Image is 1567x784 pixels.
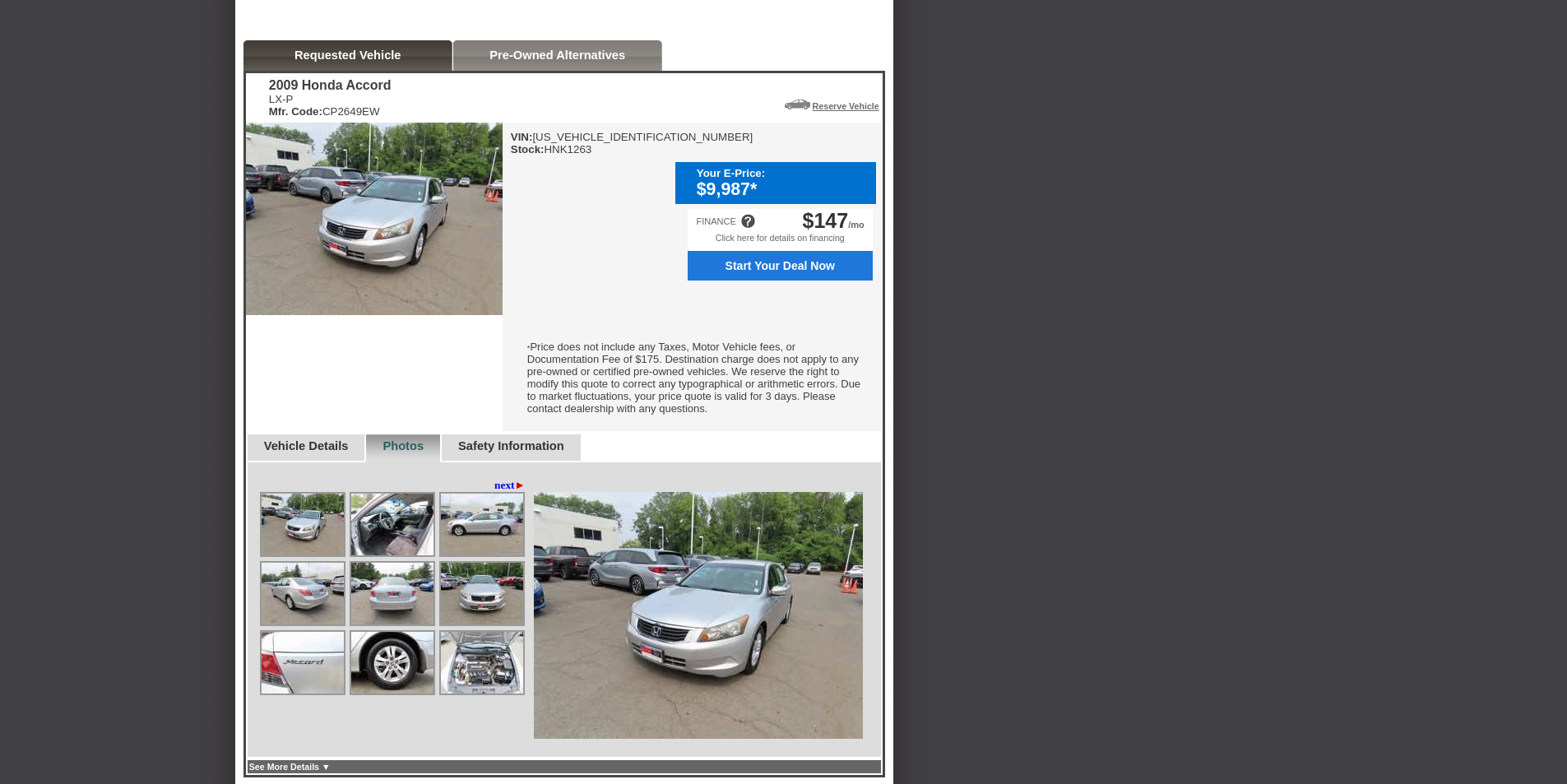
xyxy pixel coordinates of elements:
[441,563,523,624] img: Image.aspx
[697,179,868,200] div: $9,987*
[249,762,331,772] a: See More Details ▼
[262,494,344,555] img: Image.aspx
[511,131,533,143] b: VIN:
[803,209,865,233] div: /mo
[527,341,860,415] font: Price does not include any Taxes, Motor Vehicle fees, or Documentation Fee of $175. Destination c...
[785,100,810,109] img: Icon_ReserveVehicleCar.png
[697,167,868,179] div: Your E-Price:
[262,632,344,694] img: Image.aspx
[511,131,753,155] div: [US_VEHICLE_IDENTIFICATION_NUMBER] HNK1263
[515,479,526,491] span: ►
[494,479,526,492] a: next►
[294,49,401,62] a: Requested Vehicle
[269,78,392,93] div: 2009 Honda Accord
[382,439,424,452] a: Photos
[351,632,433,694] img: Image.aspx
[264,439,349,452] a: Vehicle Details
[803,209,849,232] span: $147
[269,93,392,118] div: LX-P CP2649EW
[458,439,564,452] a: Safety Information
[441,494,523,555] img: Image.aspx
[441,632,523,694] img: Image.aspx
[688,233,873,251] div: Click here for details on financing
[813,101,879,111] a: Reserve Vehicle
[697,259,864,272] span: Start Your Deal Now
[262,563,344,624] img: Image.aspx
[351,494,433,555] img: Image.aspx
[696,216,735,226] div: FINANCE
[269,105,322,118] b: Mfr. Code:
[489,49,625,62] a: Pre-Owned Alternatives
[351,563,433,624] img: Image.aspx
[511,143,545,155] b: Stock:
[534,492,863,739] img: Image.aspx
[246,123,503,315] img: 2009 Honda Accord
